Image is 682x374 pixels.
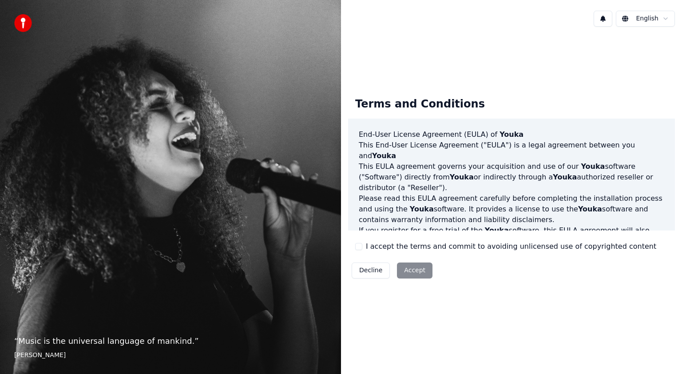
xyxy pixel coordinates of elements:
[450,173,474,181] span: Youka
[372,151,396,160] span: Youka
[348,90,492,119] div: Terms and Conditions
[352,263,390,279] button: Decline
[410,205,434,213] span: Youka
[359,129,664,140] h3: End-User License Agreement (EULA) of
[359,193,664,225] p: Please read this EULA agreement carefully before completing the installation process and using th...
[359,225,664,268] p: If you register for a free trial of the software, this EULA agreement will also govern that trial...
[359,161,664,193] p: This EULA agreement governs your acquisition and use of our software ("Software") directly from o...
[581,162,605,171] span: Youka
[14,14,32,32] img: youka
[14,335,327,347] p: “ Music is the universal language of mankind. ”
[485,226,509,235] span: Youka
[578,205,602,213] span: Youka
[553,173,577,181] span: Youka
[359,140,664,161] p: This End-User License Agreement ("EULA") is a legal agreement between you and
[500,130,523,139] span: Youka
[366,241,656,252] label: I accept the terms and commit to avoiding unlicensed use of copyrighted content
[14,351,327,360] footer: [PERSON_NAME]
